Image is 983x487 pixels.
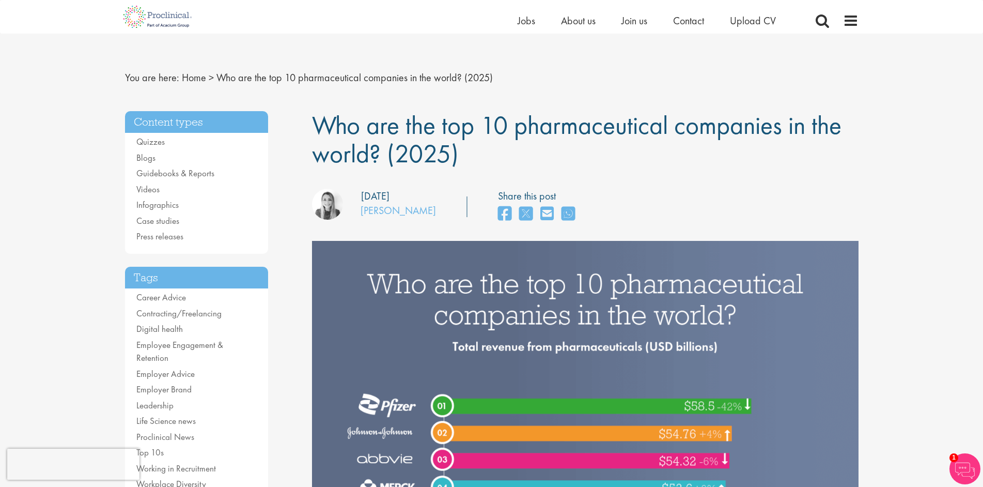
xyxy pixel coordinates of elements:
a: Life Science news [136,415,196,427]
h3: Tags [125,267,269,289]
a: Digital health [136,323,183,334]
span: 1 [949,453,958,462]
a: share on facebook [498,203,511,225]
div: [DATE] [361,189,389,204]
span: Who are the top 10 pharmaceutical companies in the world? (2025) [312,109,841,170]
a: Contact [673,14,704,27]
img: Hannah Burke [312,189,343,220]
a: Working in Recruitment [136,463,216,474]
iframe: reCAPTCHA [7,449,139,480]
a: Jobs [518,14,535,27]
a: Press releases [136,231,183,242]
a: Infographics [136,199,179,210]
a: share on email [540,203,554,225]
a: About us [561,14,596,27]
span: > [209,71,214,84]
a: share on whats app [561,203,575,225]
a: Employer Brand [136,384,192,395]
a: Top 10s [136,447,164,458]
a: Employer Advice [136,368,195,379]
img: Chatbot [949,453,980,484]
a: share on twitter [519,203,533,225]
a: Case studies [136,215,179,226]
a: Contracting/Freelancing [136,308,222,319]
a: Videos [136,184,160,195]
a: Upload CV [730,14,776,27]
a: breadcrumb link [182,71,206,84]
a: Leadership [136,400,174,411]
label: Share this post [498,189,580,204]
a: Quizzes [136,136,165,147]
span: You are here: [125,71,179,84]
a: Guidebooks & Reports [136,168,214,179]
a: [PERSON_NAME] [361,204,436,217]
h3: Content types [125,111,269,133]
a: Proclinical News [136,431,194,443]
a: Employee Engagement & Retention [136,339,223,364]
span: Who are the top 10 pharmaceutical companies in the world? (2025) [216,71,493,84]
a: Blogs [136,152,155,163]
a: Join us [621,14,647,27]
a: Career Advice [136,292,186,303]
